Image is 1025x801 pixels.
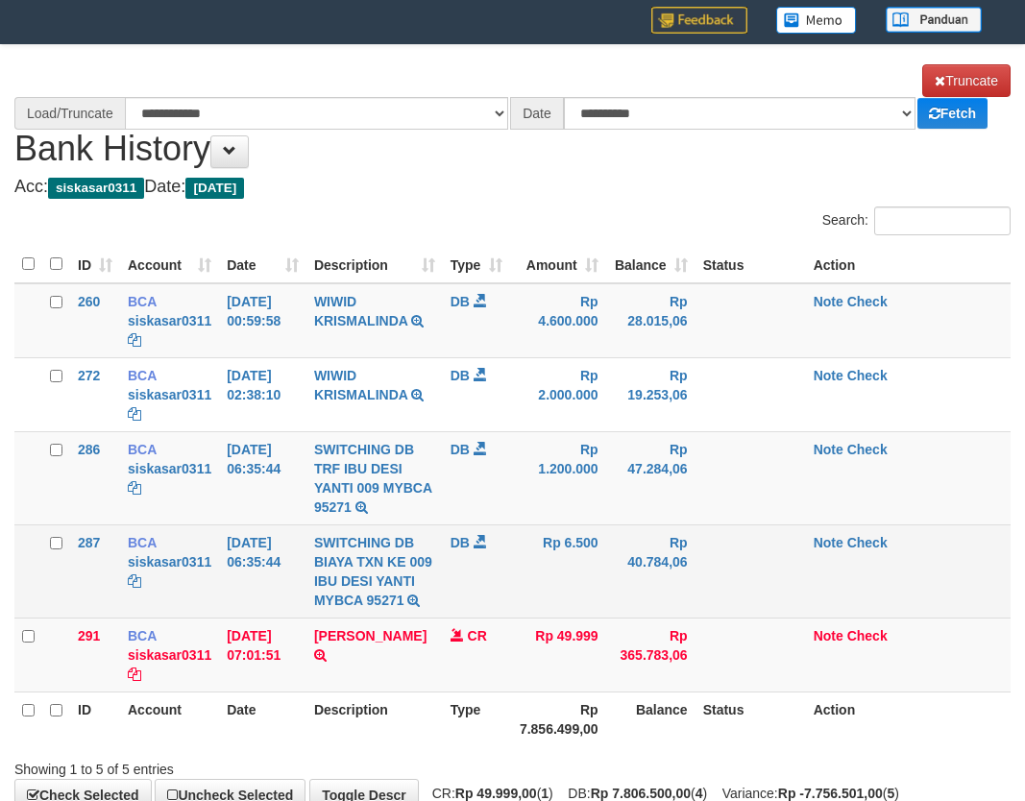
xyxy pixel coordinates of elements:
[78,368,100,383] span: 272
[922,64,1011,97] a: Truncate
[847,294,888,309] a: Check
[219,357,306,431] td: [DATE] 02:38:10
[606,618,696,692] td: Rp 365.783,06
[14,97,125,130] div: Load/Truncate
[70,246,120,283] th: ID: activate to sort column ascending
[128,332,141,348] a: Copy siskasar0311 to clipboard
[219,524,306,618] td: [DATE] 06:35:44
[886,7,982,33] img: panduan.png
[314,535,432,608] a: SWITCHING DB BIAYA TXN KE 009 IBU DESI YANTI MYBCA 95271
[314,628,427,643] a: [PERSON_NAME]
[606,692,696,746] th: Balance
[185,178,244,199] span: [DATE]
[606,431,696,524] td: Rp 47.284,06
[520,702,598,737] strong: Rp 7.856.499,00
[423,786,899,801] span: CR: ( ) DB: ( ) Variance: ( )
[887,786,894,801] strong: 5
[606,357,696,431] td: Rp 19.253,06
[874,206,1011,235] input: Search:
[78,294,100,309] span: 260
[14,64,1011,168] h1: Bank History
[128,480,141,496] a: Copy siskasar0311 to clipboard
[510,246,606,283] th: Amount: activate to sort column ascending
[847,368,888,383] a: Check
[219,692,306,746] th: Date
[917,98,988,129] a: Fetch
[120,692,219,746] th: Account
[128,647,211,663] a: siskasar0311
[822,206,1011,235] label: Search:
[128,628,157,643] span: BCA
[443,246,510,283] th: Type: activate to sort column ascending
[128,294,157,309] span: BCA
[696,692,806,746] th: Status
[443,692,510,746] th: Type
[314,294,407,328] a: WIWID KRISMALINDA
[451,294,470,309] span: DB
[510,357,606,431] td: Rp 2.000.000
[78,535,100,550] span: 287
[814,628,843,643] a: Note
[314,442,432,515] a: SWITCHING DB TRF IBU DESI YANTI 009 MYBCA 95271
[806,692,1011,746] th: Action
[847,628,888,643] a: Check
[814,535,843,550] a: Note
[219,618,306,692] td: [DATE] 07:01:51
[814,368,843,383] a: Note
[78,442,100,457] span: 286
[606,283,696,358] td: Rp 28.015,06
[78,628,100,643] span: 291
[451,535,470,550] span: DB
[696,246,806,283] th: Status
[510,431,606,524] td: Rp 1.200.000
[776,7,857,34] img: Button%20Memo.svg
[455,786,537,801] strong: Rp 49.999,00
[778,786,883,801] strong: Rp -7.756.501,00
[14,752,413,779] div: Showing 1 to 5 of 5 entries
[128,573,141,589] a: Copy siskasar0311 to clipboard
[128,667,141,682] a: Copy siskasar0311 to clipboard
[306,246,443,283] th: Description: activate to sort column ascending
[120,246,219,283] th: Account: activate to sort column ascending
[510,97,564,130] div: Date
[14,178,1011,197] h4: Acc: Date:
[847,535,888,550] a: Check
[814,294,843,309] a: Note
[696,786,703,801] strong: 4
[128,387,211,402] a: siskasar0311
[606,246,696,283] th: Balance: activate to sort column ascending
[219,246,306,283] th: Date: activate to sort column ascending
[128,461,211,476] a: siskasar0311
[814,442,843,457] a: Note
[219,283,306,358] td: [DATE] 00:59:58
[306,692,443,746] th: Description
[510,618,606,692] td: Rp 49.999
[541,786,549,801] strong: 1
[451,368,470,383] span: DB
[651,7,747,34] img: Feedback.jpg
[48,178,144,199] span: siskasar0311
[128,368,157,383] span: BCA
[128,406,141,422] a: Copy siskasar0311 to clipboard
[468,628,487,643] span: CR
[128,442,157,457] span: BCA
[510,283,606,358] td: Rp 4.600.000
[806,246,1011,283] th: Action
[451,442,470,457] span: DB
[606,524,696,618] td: Rp 40.784,06
[510,524,606,618] td: Rp 6.500
[847,442,888,457] a: Check
[591,786,691,801] strong: Rp 7.806.500,00
[70,692,120,746] th: ID
[219,431,306,524] td: [DATE] 06:35:44
[128,535,157,550] span: BCA
[314,368,407,402] a: WIWID KRISMALINDA
[128,313,211,328] a: siskasar0311
[128,554,211,570] a: siskasar0311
